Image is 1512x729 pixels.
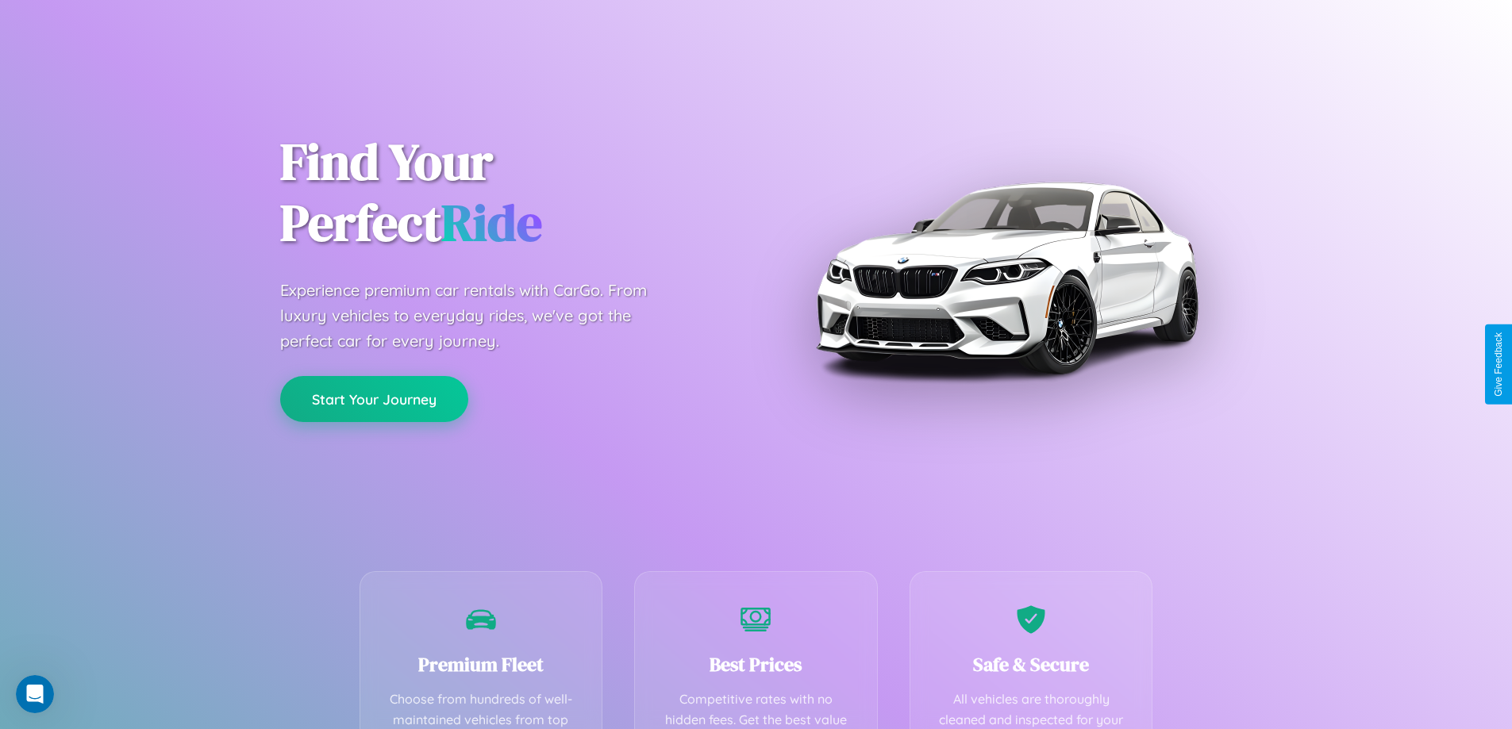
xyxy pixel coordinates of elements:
h3: Premium Fleet [384,651,579,677]
span: Ride [441,188,542,257]
p: Experience premium car rentals with CarGo. From luxury vehicles to everyday rides, we've got the ... [280,278,677,354]
iframe: Intercom live chat [16,675,54,713]
h1: Find Your Perfect [280,132,733,254]
button: Start Your Journey [280,376,468,422]
h3: Best Prices [659,651,853,677]
img: Premium BMW car rental vehicle [808,79,1205,476]
h3: Safe & Secure [934,651,1129,677]
div: Give Feedback [1493,332,1504,397]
